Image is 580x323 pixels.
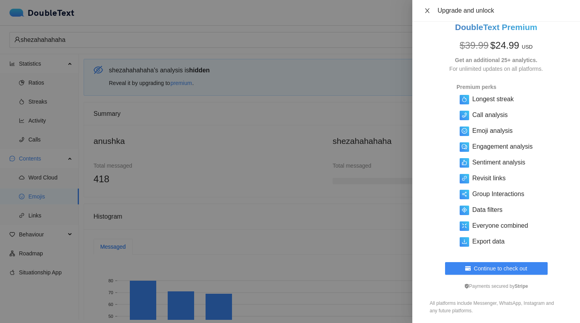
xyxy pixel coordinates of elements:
span: safety-certificate [464,284,469,289]
h5: Revisit links [472,174,505,183]
h5: Export data [472,237,505,246]
h5: Call analysis [472,110,508,120]
button: credit-cardContinue to check out [445,262,548,275]
span: For unlimited updates on all platforms. [449,66,543,72]
span: Payments secured by [464,283,528,289]
h5: Sentiment analysis [472,158,525,167]
b: Stripe [515,283,528,289]
h5: Longest streak [472,94,514,104]
span: $ 24.99 [490,40,519,51]
span: USD [522,44,533,50]
span: link [462,176,467,181]
span: credit-card [465,266,471,272]
span: fullscreen-exit [462,223,467,229]
strong: Get an additional 25+ analytics. [455,57,537,63]
span: aim [462,207,467,213]
span: All platforms include Messenger, WhatsApp, Instagram and any future platforms. [430,300,554,314]
span: close [424,8,430,14]
span: share-alt [462,191,467,197]
span: smile [462,128,467,134]
h5: Everyone combined [472,221,528,230]
span: phone [462,112,467,118]
h5: Emoji analysis [472,126,513,136]
span: like [462,160,467,165]
span: $ 39.99 [460,40,488,51]
div: Upgrade and unlock [438,6,571,15]
span: download [462,239,467,244]
span: fire [462,96,467,102]
span: Continue to check out [474,264,527,273]
h2: DoubleText Premium [422,21,571,34]
span: comment [462,144,467,149]
button: Close [422,7,433,15]
h5: Data filters [472,205,502,215]
strong: Premium perks [457,84,496,90]
h5: Engagement analysis [472,142,533,151]
h5: Group Interactions [472,189,524,199]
